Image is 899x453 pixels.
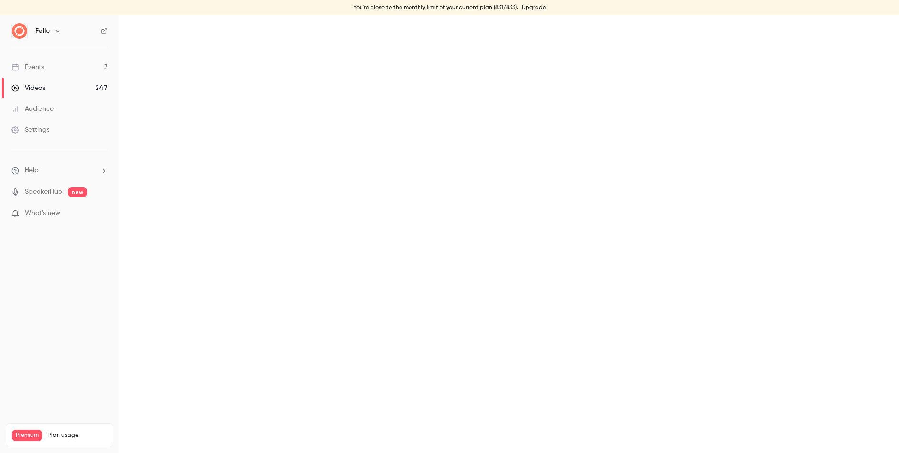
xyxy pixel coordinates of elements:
iframe: Noticeable Trigger [96,209,107,218]
li: help-dropdown-opener [11,166,107,176]
div: Videos [11,83,45,93]
div: Audience [11,104,54,114]
div: Settings [11,125,49,135]
div: Events [11,62,44,72]
img: Fello [12,23,27,39]
a: SpeakerHub [25,187,62,197]
a: Upgrade [522,4,546,11]
span: What's new [25,208,60,218]
span: Premium [12,430,42,441]
span: new [68,187,87,197]
span: Plan usage [48,432,107,439]
h6: Fello [35,26,50,36]
span: Help [25,166,39,176]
